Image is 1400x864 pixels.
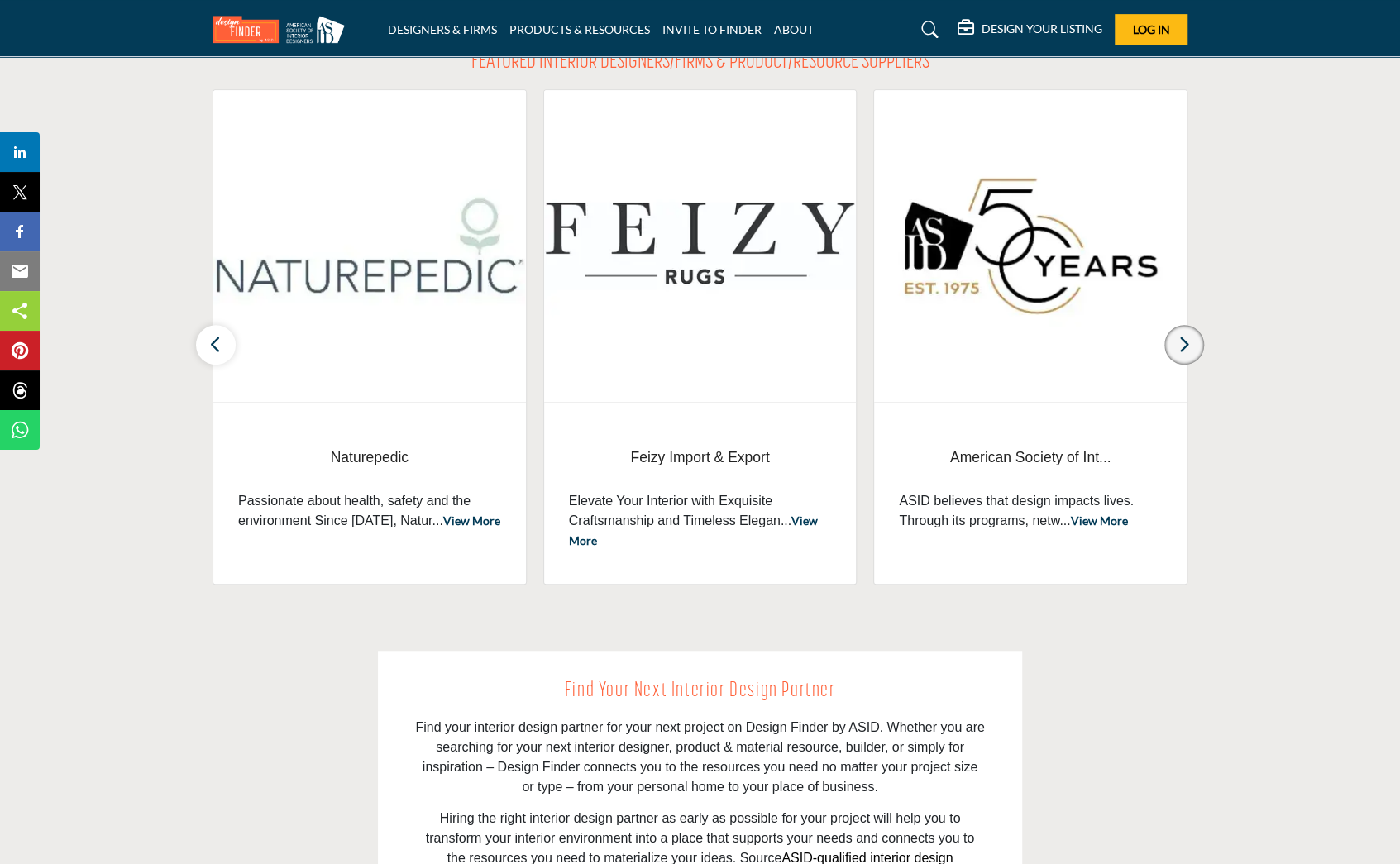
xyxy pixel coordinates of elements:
h5: DESIGN YOUR LISTING [982,21,1102,36]
img: Site Logo [213,16,353,43]
a: DESIGNERS & FIRMS [388,22,497,36]
p: Elevate Your Interior with Exquisite Craftsmanship and Timeless Elegan... [569,491,832,551]
span: Naturepedic [238,446,501,468]
span: American Society of Interior Designers [899,436,1162,480]
a: ABOUT [774,22,814,36]
img: American Society of Interior Designers [874,90,1187,402]
span: American Society of Int... [899,446,1162,468]
div: DESIGN YOUR LISTING [958,20,1102,40]
h2: FEATURED INTERIOR DESIGNERS/FIRMS & PRODUCT/RESOURCE SUPPLIERS [471,49,929,77]
a: View More [569,513,818,547]
p: Find your interior design partner for your next project on Design Finder by ASID. Whether you are... [415,718,985,797]
a: Search [905,17,949,43]
a: View More [1070,513,1127,527]
h2: Find Your Next Interior Design Partner [415,675,985,707]
img: Naturepedic [213,90,526,402]
span: Log In [1133,22,1170,36]
p: Passionate about health, safety and the environment Since [DATE], Natur... [238,491,501,531]
img: Feizy Import & Export [544,90,857,402]
button: Log In [1115,14,1187,45]
a: American Society of Int... [899,436,1162,480]
span: Feizy Import & Export [569,446,832,468]
a: Naturepedic [238,436,501,480]
a: View More [443,513,500,527]
p: ASID believes that design impacts lives. Through its programs, netw... [899,491,1162,531]
a: Feizy Import & Export [569,436,832,480]
a: INVITE TO FINDER [662,22,762,36]
a: PRODUCTS & RESOURCES [509,22,650,36]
